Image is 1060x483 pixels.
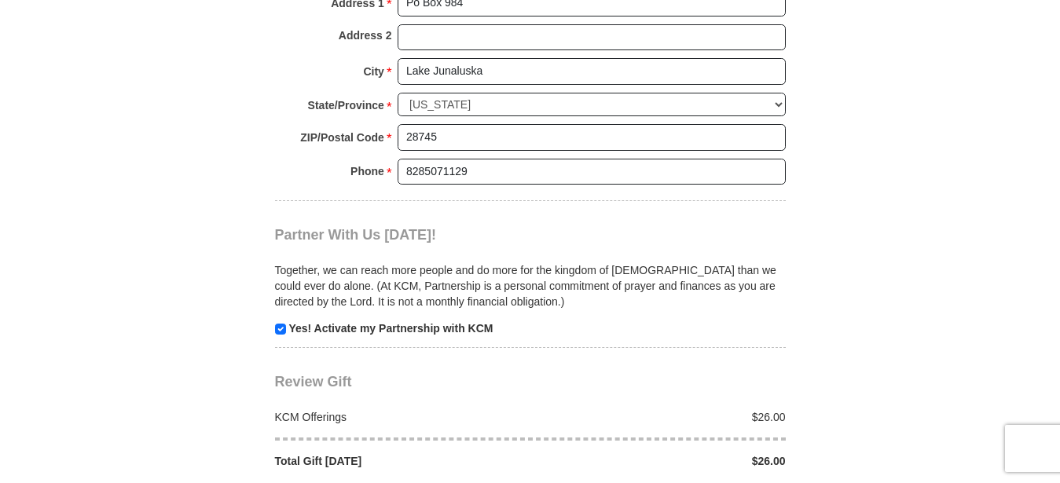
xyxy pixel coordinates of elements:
[266,409,530,425] div: KCM Offerings
[288,322,493,335] strong: Yes! Activate my Partnership with KCM
[530,453,794,469] div: $26.00
[275,374,352,390] span: Review Gift
[530,409,794,425] div: $26.00
[275,262,786,309] p: Together, we can reach more people and do more for the kingdom of [DEMOGRAPHIC_DATA] than we coul...
[363,60,383,82] strong: City
[266,453,530,469] div: Total Gift [DATE]
[275,227,437,243] span: Partner With Us [DATE]!
[350,160,384,182] strong: Phone
[300,126,384,148] strong: ZIP/Postal Code
[308,94,384,116] strong: State/Province
[339,24,392,46] strong: Address 2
